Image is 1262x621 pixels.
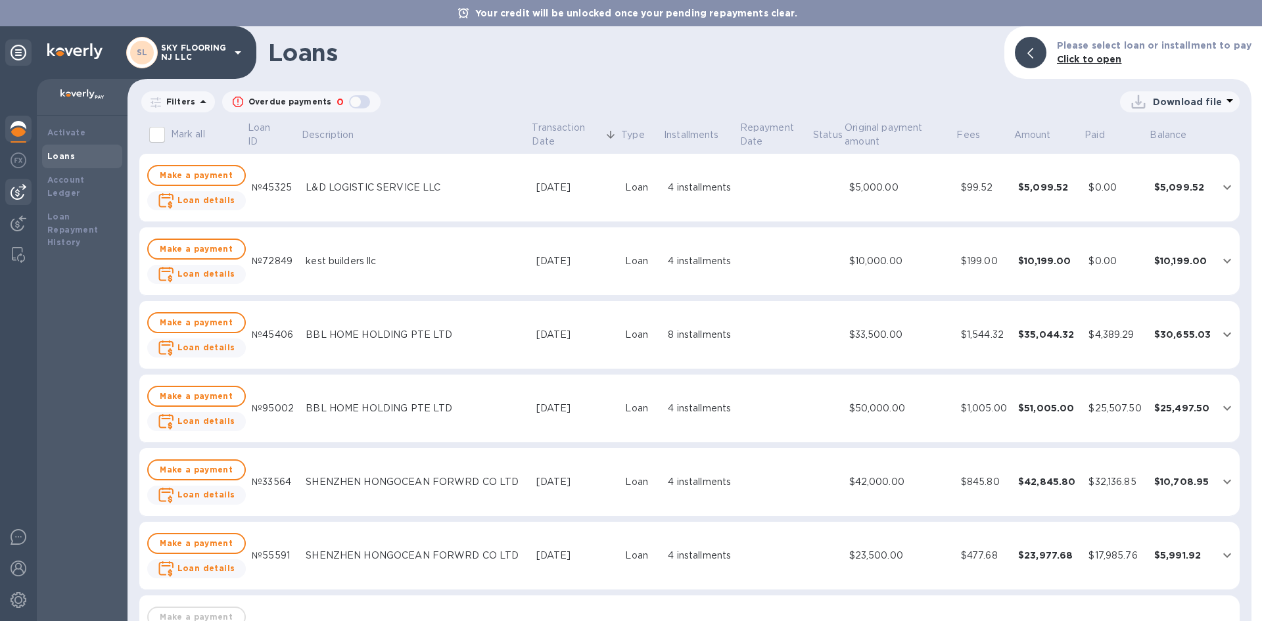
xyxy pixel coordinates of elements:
[668,549,734,563] div: 4 installments
[147,239,246,260] button: Make a payment
[849,475,950,489] div: $42,000.00
[1018,402,1079,415] div: $51,005.00
[1154,402,1211,415] div: $25,497.50
[1018,549,1079,562] div: $23,977.68
[536,181,615,195] div: [DATE]
[849,181,950,195] div: $5,000.00
[1154,328,1211,341] div: $30,655.03
[475,8,797,18] b: Your credit will be unlocked once your pending repayments clear.
[306,254,525,268] div: kest builders llc
[1217,177,1237,197] button: expand row
[961,475,1008,489] div: $845.80
[849,402,950,415] div: $50,000.00
[302,128,371,142] span: Description
[1088,549,1143,563] div: $17,985.76
[159,536,234,551] span: Make a payment
[1154,254,1211,267] div: $10,199.00
[161,43,227,62] p: SKY FLOORING NJ LLC
[47,175,85,198] b: Account Ledger
[1018,475,1079,488] div: $42,845.80
[159,241,234,257] span: Make a payment
[625,475,657,489] div: Loan
[268,39,994,66] h1: Loans
[668,254,734,268] div: 4 installments
[161,96,195,107] p: Filters
[1217,545,1237,565] button: expand row
[625,254,657,268] div: Loan
[159,462,234,478] span: Make a payment
[625,328,657,342] div: Loan
[956,128,980,142] p: Fees
[1088,254,1143,268] div: $0.00
[961,402,1008,415] div: $1,005.00
[1014,128,1068,142] span: Amount
[621,128,662,142] span: Type
[961,181,1008,195] div: $99.52
[252,402,295,415] div: №95002
[159,388,234,404] span: Make a payment
[1150,128,1186,142] p: Balance
[47,43,103,59] img: Logo
[1154,181,1211,194] div: $5,099.52
[137,47,148,57] b: SL
[849,328,950,342] div: $33,500.00
[147,386,246,407] button: Make a payment
[5,39,32,66] div: Unpin categories
[306,181,525,195] div: L&D LOGISTIC SERVICE LLC
[1088,475,1143,489] div: $32,136.85
[664,128,736,142] span: Installments
[1088,181,1143,195] div: $0.00
[1057,54,1122,64] b: Click to open
[668,402,734,415] div: 4 installments
[1154,475,1211,488] div: $10,708.95
[664,128,719,142] p: Installments
[47,212,99,248] b: Loan Repayment History
[147,165,246,186] button: Make a payment
[1057,40,1251,51] b: Please select loan or installment to pay
[337,95,344,109] p: 0
[536,328,615,342] div: [DATE]
[147,486,246,505] button: Loan details
[1154,549,1211,562] div: $5,991.92
[536,475,615,489] div: [DATE]
[1217,472,1237,492] button: expand row
[961,328,1008,342] div: $1,544.32
[248,121,300,149] span: Loan ID
[813,128,843,142] p: Status
[849,549,950,563] div: $23,500.00
[248,121,283,149] p: Loan ID
[306,475,525,489] div: SHENZHEN HONGOCEAN FORWRD CO LTD
[306,328,525,342] div: BBL HOME HOLDING PTE LTD
[536,254,615,268] div: [DATE]
[625,549,657,563] div: Loan
[625,181,657,195] div: Loan
[147,533,246,554] button: Make a payment
[961,254,1008,268] div: $199.00
[1088,402,1143,415] div: $25,507.50
[222,91,381,112] button: Overdue payments0
[147,191,246,210] button: Loan details
[621,128,645,142] p: Type
[147,338,246,357] button: Loan details
[1018,181,1079,194] div: $5,099.52
[147,559,246,578] button: Loan details
[147,312,246,333] button: Make a payment
[177,563,235,573] b: Loan details
[625,402,657,415] div: Loan
[252,549,295,563] div: №55591
[159,315,234,331] span: Make a payment
[536,549,615,563] div: [DATE]
[252,475,295,489] div: №33564
[252,328,295,342] div: №45406
[849,254,950,268] div: $10,000.00
[252,181,295,195] div: №45325
[147,265,246,284] button: Loan details
[252,254,295,268] div: №72849
[668,328,734,342] div: 8 installments
[248,96,331,108] p: Overdue payments
[1150,128,1204,142] span: Balance
[1088,328,1143,342] div: $4,389.29
[845,121,954,149] span: Original payment amount
[1153,95,1222,108] p: Download file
